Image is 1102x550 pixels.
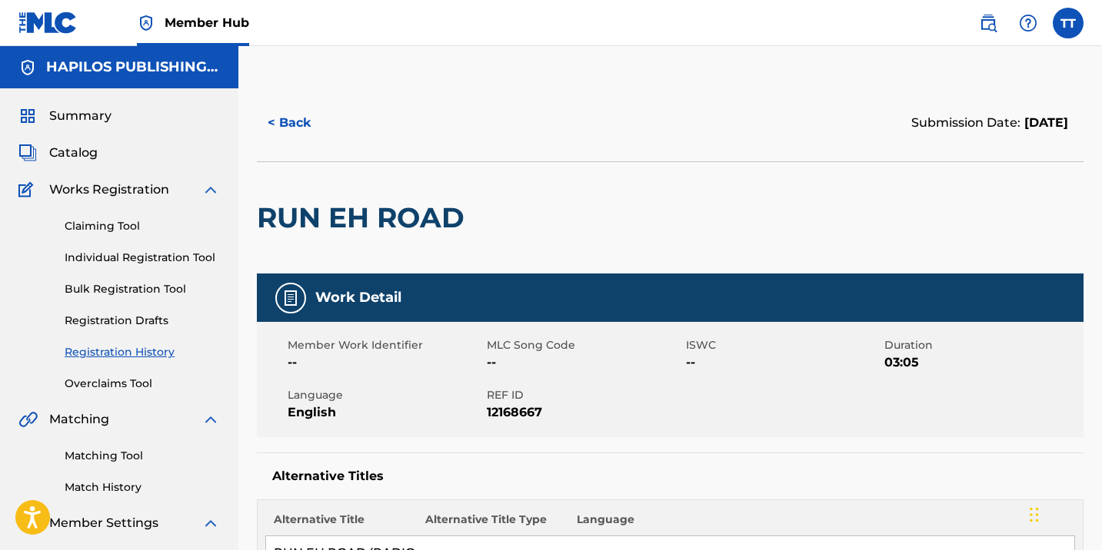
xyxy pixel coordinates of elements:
img: Summary [18,107,37,125]
span: Member Work Identifier [288,337,483,353]
span: REF ID [487,387,682,403]
img: Works Registration [18,181,38,199]
span: -- [487,353,682,372]
button: < Back [257,104,349,142]
span: Summary [49,107,112,125]
span: English [288,403,483,422]
span: Duration [884,337,1080,353]
span: ISWC [686,337,881,353]
span: [DATE] [1020,115,1068,130]
a: Claiming Tool [65,218,220,234]
th: Alternative Title [266,512,418,536]
span: Catalog [49,144,98,162]
iframe: Chat Widget [1025,476,1102,550]
h5: Alternative Titles [272,469,1068,484]
iframe: Resource Center [1059,340,1102,464]
span: Matching [49,410,109,429]
a: SummarySummary [18,107,112,125]
img: Matching [18,410,38,429]
div: Drag [1030,492,1039,538]
img: expand [201,181,220,199]
span: Works Registration [49,181,169,199]
img: expand [201,410,220,429]
a: Bulk Registration Tool [65,281,220,297]
h5: Work Detail [315,289,401,306]
img: Accounts [18,58,37,77]
span: 03:05 [884,353,1080,372]
img: Top Rightsholder [137,14,155,32]
div: User Menu [1053,8,1084,38]
a: CatalogCatalog [18,144,98,162]
a: Registration History [65,344,220,360]
a: Matching Tool [65,448,220,464]
div: Submission Date: [911,114,1068,132]
span: MLC Song Code [487,337,682,353]
span: Member Settings [49,514,158,532]
a: Match History [65,479,220,495]
img: search [979,14,997,32]
th: Alternative Title Type [418,512,569,536]
img: help [1019,14,1037,32]
span: -- [686,353,881,372]
a: Public Search [973,8,1004,38]
a: Individual Registration Tool [65,250,220,266]
span: Member Hub [165,14,249,31]
span: Language [288,387,483,403]
h5: HAPILOS PUBLISHING, LLC [46,58,220,76]
th: Language [569,512,1075,536]
span: -- [288,353,483,372]
span: 12168667 [487,403,682,422]
img: Catalog [18,144,37,162]
h2: RUN EH ROAD [257,200,472,235]
img: MLC Logo [18,12,78,34]
a: Overclaims Tool [65,376,220,392]
img: expand [201,514,220,532]
img: Work Detail [281,289,300,307]
div: Help [1013,8,1044,38]
a: Registration Drafts [65,313,220,329]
